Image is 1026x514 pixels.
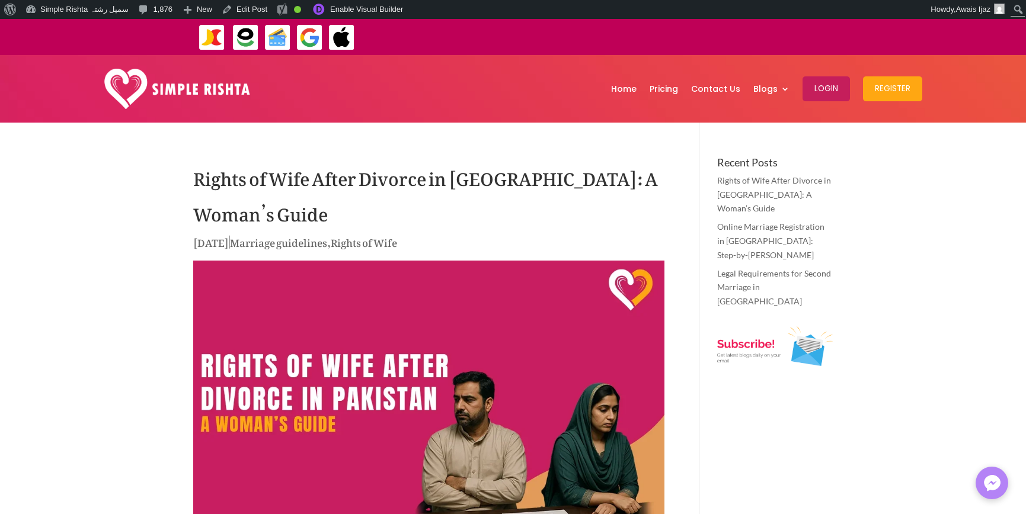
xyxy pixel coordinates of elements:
h4: Recent Posts [717,157,833,174]
img: EasyPaisa-icon [232,24,259,51]
img: GooglePay-icon [296,24,323,51]
a: Rights of Wife After Divorce in [GEOGRAPHIC_DATA]: A Woman’s Guide [717,175,831,214]
a: Home [611,58,637,120]
a: Rights of Wife [331,228,397,253]
img: JazzCash-icon [199,24,225,51]
a: Pricing [650,58,678,120]
span: [DATE] [193,228,229,253]
button: Login [803,76,850,101]
a: Marriage guidelines [230,228,327,253]
div: Good [294,6,301,13]
img: Credit Cards [264,24,291,51]
a: Online Marriage Registration in [GEOGRAPHIC_DATA]: Step-by-[PERSON_NAME] [717,221,824,260]
span: Awais Ijaz [956,5,990,14]
h1: Rights of Wife After Divorce in [GEOGRAPHIC_DATA]: A Woman’s Guide [193,157,664,234]
img: ApplePay-icon [328,24,355,51]
img: Messenger [980,471,1004,495]
button: Register [863,76,922,101]
p: | , [193,234,664,257]
a: Register [863,58,922,120]
a: Login [803,58,850,120]
a: Legal Requirements for Second Marriage in [GEOGRAPHIC_DATA] [717,268,831,307]
a: Contact Us [691,58,740,120]
a: Blogs [753,58,790,120]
